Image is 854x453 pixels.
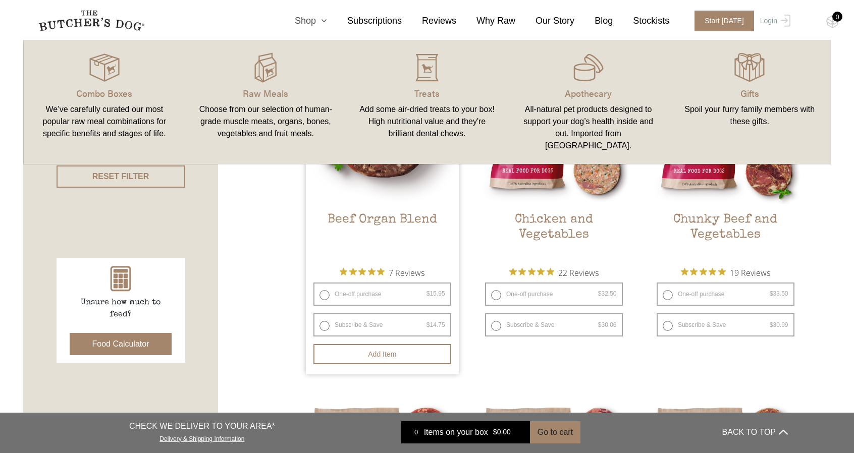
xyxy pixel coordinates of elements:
button: BACK TO TOP [722,420,788,444]
bdi: 32.50 [598,290,617,297]
label: Subscribe & Save [313,313,451,336]
h2: Chicken and Vegetables [477,212,630,260]
label: Subscribe & Save [485,313,623,336]
a: Apothecary All-natural pet products designed to support your dog’s health inside and out. Importe... [508,50,669,154]
div: Add some air-dried treats to your box! High nutritional value and they're brilliant dental chews. [358,103,496,140]
span: 22 Reviews [558,265,599,280]
button: Rated 5 out of 5 stars from 7 reviews. Jump to reviews. [340,265,424,280]
button: Add item [313,344,451,364]
button: Food Calculator [70,333,172,355]
p: Raw Meals [197,86,335,100]
span: Start [DATE] [695,11,754,31]
span: Items on your box [424,426,488,438]
p: Unsure how much to feed? [70,297,171,321]
a: Login [758,11,790,31]
button: Go to cart [530,421,580,443]
div: We’ve carefully curated our most popular raw meal combinations for specific benefits and stages o... [36,103,173,140]
p: CHECK WE DELIVER TO YOUR AREA* [129,420,275,432]
bdi: 15.95 [426,290,445,297]
p: Combo Boxes [36,86,173,100]
a: Subscriptions [327,14,402,28]
a: Our Story [515,14,574,28]
span: 19 Reviews [730,265,770,280]
span: 7 Reviews [389,265,424,280]
bdi: 0.00 [493,428,511,436]
a: Start [DATE] [684,11,758,31]
a: Treats Add some air-dried treats to your box! High nutritional value and they're brilliant dental... [346,50,508,154]
span: $ [598,321,602,328]
label: One-off purchase [485,282,623,306]
div: 0 [409,427,424,437]
h2: Chunky Beef and Vegetables [649,212,802,260]
label: One-off purchase [313,282,451,306]
span: $ [426,290,430,297]
a: 0 Items on your box $0.00 [401,421,530,443]
p: Apothecary [520,86,657,100]
label: Subscribe & Save [657,313,794,336]
bdi: 30.06 [598,321,617,328]
bdi: 30.99 [770,321,788,328]
a: Gifts Spoil your furry family members with these gifts. [669,50,830,154]
div: Spoil your furry family members with these gifts. [681,103,818,128]
a: Raw Meals Choose from our selection of human-grade muscle meats, organs, bones, vegetables and fr... [185,50,347,154]
div: 0 [832,12,842,22]
span: $ [770,321,773,328]
div: All-natural pet products designed to support your dog’s health inside and out. Imported from [GEO... [520,103,657,152]
a: Stockists [613,14,669,28]
p: Treats [358,86,496,100]
p: Gifts [681,86,818,100]
a: Combo Boxes We’ve carefully curated our most popular raw meal combinations for specific benefits ... [24,50,185,154]
a: Blog [574,14,613,28]
h2: Beef Organ Blend [306,212,459,260]
span: $ [426,321,430,328]
a: Why Raw [456,14,515,28]
bdi: 33.50 [770,290,788,297]
span: $ [598,290,602,297]
span: $ [493,428,497,436]
img: TBD_Cart-Empty.png [826,15,839,28]
div: Choose from our selection of human-grade muscle meats, organs, bones, vegetables and fruit meals. [197,103,335,140]
span: $ [770,290,773,297]
a: Reviews [402,14,456,28]
bdi: 14.75 [426,321,445,328]
button: RESET FILTER [57,165,185,188]
a: Shop [275,14,327,28]
label: One-off purchase [657,282,794,306]
a: Delivery & Shipping Information [159,433,244,442]
button: Rated 5 out of 5 stars from 19 reviews. Jump to reviews. [681,265,770,280]
button: Rated 4.9 out of 5 stars from 22 reviews. Jump to reviews. [509,265,599,280]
